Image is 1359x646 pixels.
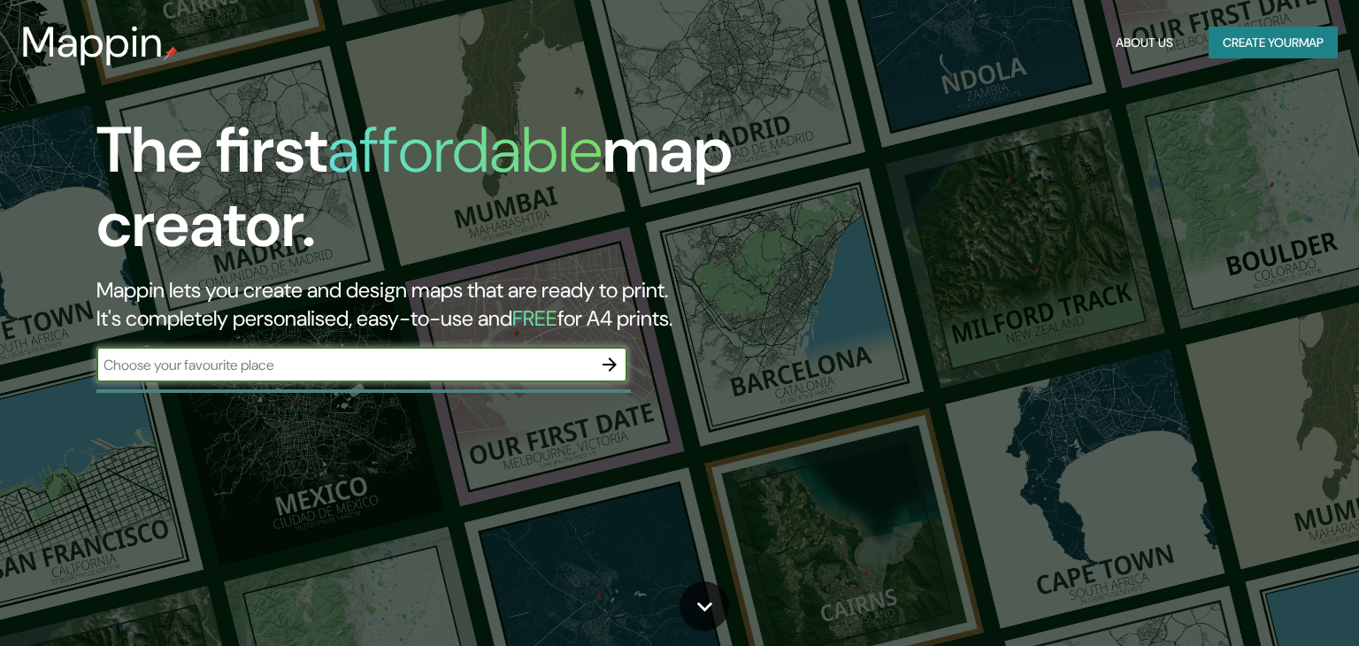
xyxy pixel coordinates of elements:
[96,355,592,375] input: Choose your favourite place
[164,46,178,60] img: mappin-pin
[1209,27,1338,59] button: Create yourmap
[96,276,776,333] h2: Mappin lets you create and design maps that are ready to print. It's completely personalised, eas...
[96,113,776,276] h1: The first map creator.
[1109,27,1180,59] button: About Us
[512,304,557,332] h5: FREE
[21,18,164,67] h3: Mappin
[327,109,603,191] h1: affordable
